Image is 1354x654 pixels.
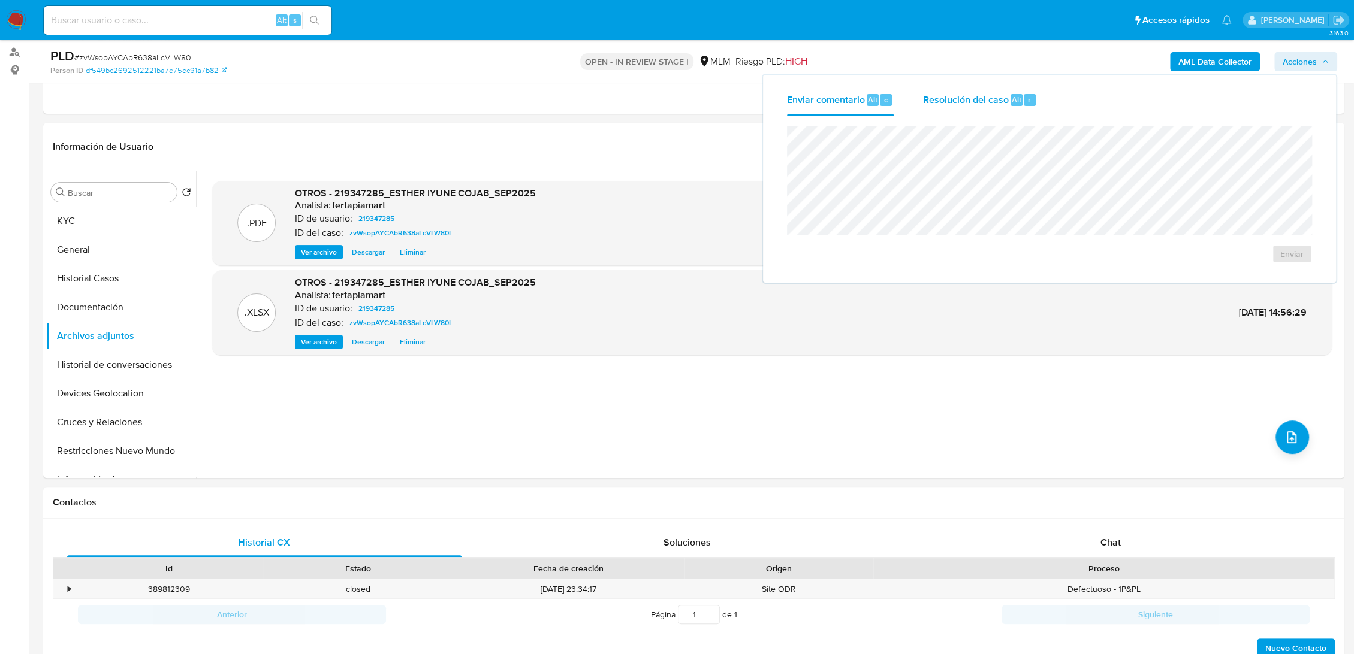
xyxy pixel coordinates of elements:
[1239,305,1307,319] span: [DATE] 14:56:29
[394,245,432,259] button: Eliminar
[46,350,196,379] button: Historial de conversaciones
[698,55,731,68] div: MLM
[68,187,172,198] input: Buscar
[735,55,807,68] span: Riesgo PLD:
[349,316,453,330] span: zvWsopAYCAbR638aLcVLW80L
[295,213,352,225] p: ID de usuario:
[684,579,873,599] div: Site ODR
[453,579,684,599] div: [DATE] 23:34:17
[301,336,337,348] span: Ver archivo
[1002,605,1310,624] button: Siguiente
[400,246,426,258] span: Eliminar
[46,293,196,322] button: Documentación
[882,562,1326,574] div: Proceso
[272,562,444,574] div: Estado
[263,579,452,599] div: closed
[46,322,196,350] button: Archivos adjuntos
[46,465,196,494] button: Información de accesos
[56,187,65,197] button: Buscar
[332,289,385,301] h6: fertapiamart
[1275,420,1309,454] button: upload-file
[295,335,343,349] button: Ver archivo
[651,605,737,624] span: Página de
[1170,52,1260,71] button: AML Data Collector
[693,562,865,574] div: Origen
[354,211,399,226] a: 219347285
[83,562,255,574] div: Id
[352,246,385,258] span: Descargar
[182,187,191,201] button: Volver al orden por defecto
[1329,28,1348,38] span: 3.163.0
[50,46,74,65] b: PLD
[358,301,394,316] span: 219347285
[74,52,195,63] span: # zvWsopAYCAbR638aLcVLW80L
[295,245,343,259] button: Ver archivo
[884,94,888,105] span: c
[295,199,331,211] p: Analista:
[346,335,391,349] button: Descargar
[245,306,269,319] p: .XLSX
[1283,52,1317,71] span: Acciones
[461,562,676,574] div: Fecha de creación
[1332,14,1345,26] a: Salir
[302,12,327,29] button: search-icon
[873,579,1334,599] div: Defectuoso - 1P&PL
[1012,94,1021,105] span: Alt
[346,245,391,259] button: Descargar
[1260,14,1328,26] p: fernando.ftapiamartinez@mercadolibre.com.mx
[53,496,1335,508] h1: Contactos
[44,13,331,28] input: Buscar usuario o caso...
[358,211,394,226] span: 219347285
[1274,52,1337,71] button: Acciones
[1222,15,1232,25] a: Notificaciones
[580,53,693,70] p: OPEN - IN REVIEW STAGE I
[46,264,196,293] button: Historial Casos
[664,535,711,549] span: Soluciones
[354,301,399,316] a: 219347285
[295,186,536,200] span: OTROS - 219347285_ESTHER IYUNE COJAB_SEP2025
[1028,94,1031,105] span: r
[247,217,267,230] p: .PDF
[46,379,196,408] button: Devices Geolocation
[295,317,343,329] p: ID del caso:
[301,246,337,258] span: Ver archivo
[332,199,385,211] h6: fertapiamart
[734,608,737,620] span: 1
[922,92,1008,106] span: Resolución del caso
[295,302,352,314] p: ID de usuario:
[86,65,227,76] a: df549bc2692512221ba7e75ec91a7b82
[293,14,297,26] span: s
[868,94,877,105] span: Alt
[394,335,432,349] button: Eliminar
[400,336,426,348] span: Eliminar
[46,408,196,437] button: Cruces y Relaciones
[295,275,536,289] span: OTROS - 219347285_ESTHER IYUNE COJAB_SEP2025
[78,605,386,624] button: Anterior
[68,583,71,595] div: •
[46,437,196,465] button: Restricciones Nuevo Mundo
[238,535,290,549] span: Historial CX
[295,227,343,239] p: ID del caso:
[345,316,457,330] a: zvWsopAYCAbR638aLcVLW80L
[53,141,153,153] h1: Información de Usuario
[46,235,196,264] button: General
[785,54,807,68] span: HIGH
[50,65,83,76] b: Person ID
[345,226,457,240] a: zvWsopAYCAbR638aLcVLW80L
[787,92,865,106] span: Enviar comentario
[349,226,453,240] span: zvWsopAYCAbR638aLcVLW80L
[295,289,331,301] p: Analista:
[277,14,287,26] span: Alt
[1100,535,1121,549] span: Chat
[1142,14,1210,26] span: Accesos rápidos
[74,579,263,599] div: 389812309
[1178,52,1252,71] b: AML Data Collector
[46,207,196,235] button: KYC
[352,336,385,348] span: Descargar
